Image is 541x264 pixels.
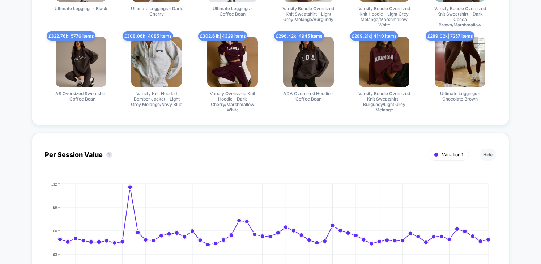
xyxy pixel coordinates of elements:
span: Varsity Oversized Knit Hoodie - Dark Cherry/Marshmallow White [205,91,260,112]
button: Hide [480,149,496,161]
img: ADA Oversized Hoodie - Coffee Bean [283,37,334,87]
span: £ 302.61k | 4329 items [198,31,247,41]
span: Varsity Boucle Oversized Knit Hoodie - Light Grey Melange/Marshmallow White [357,6,411,27]
span: Varsity Boucle Oversized Knit Sweatshirt - Light Grey Melange/Burgundy [281,6,336,22]
img: Varsity Knit Hooded Bomber Jacket - Light Grey Melange/Navy Blue [131,37,182,87]
span: Varsity Knit Hooded Bomber Jacket - Light Grey Melange/Navy Blue [129,91,184,107]
span: ADA Oversized Hoodie - Coffee Bean [281,91,336,102]
img: Varsity Oversized Knit Hoodie - Dark Cherry/Marshmallow White [207,37,258,87]
span: AS Oversized Sweatshirt - Coffee Bean [54,91,108,102]
img: AS Oversized Sweatshirt - Coffee Bean [56,37,106,87]
tspan: £9 [53,205,57,209]
tspan: £6 [53,228,57,233]
span: Varsity Boucle Oversized Knit Sweatshirt - Dark Cocoa Brown/Marshmallow White [433,6,487,27]
span: Ultimate Leggings - Chocolate Brown [433,91,487,102]
span: £ 308.06k | 4085 items [123,31,173,41]
button: ? [106,152,112,158]
span: £ 296.42k | 4945 items [274,31,324,41]
tspan: £12 [51,182,57,186]
span: £ 289.02k | 7257 items [426,31,474,41]
span: Variation 1 [442,152,463,157]
tspan: £3 [53,252,57,256]
img: Ultimate Leggings - Chocolate Brown [435,37,485,87]
span: Varsity Boucle Oversized Knit Sweatshirt - Burgundy/Light Grey Melange [357,91,411,112]
span: Ultimate Leggings - Black [55,6,107,11]
span: £ 289.21k | 4140 items [350,31,398,41]
span: Ultimate Leggings - Coffee Bean [205,6,260,17]
span: Ultimate Leggings - Dark Cherry [129,6,184,17]
span: £ 322.76k | 5776 items [47,31,95,41]
img: Varsity Boucle Oversized Knit Sweatshirt - Burgundy/Light Grey Melange [359,37,409,87]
